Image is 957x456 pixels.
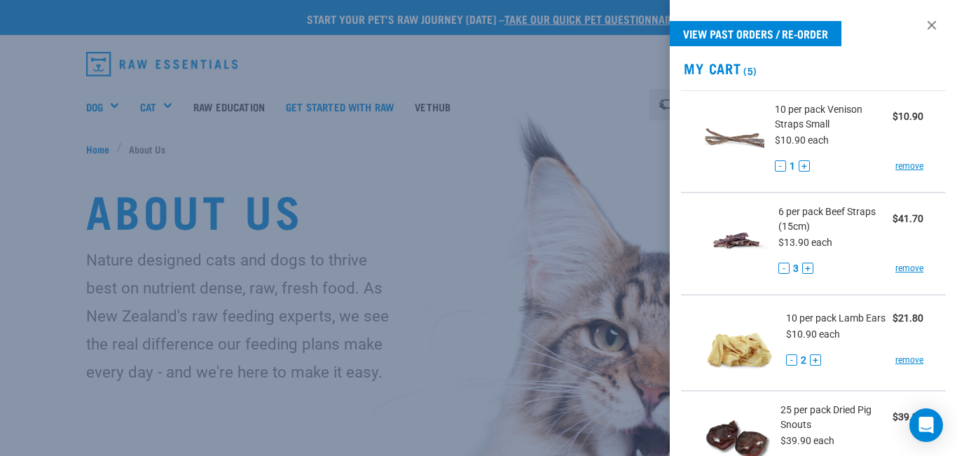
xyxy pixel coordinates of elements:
[786,311,886,326] span: 10 per pack Lamb Ears
[895,160,923,172] a: remove
[799,160,810,172] button: +
[801,353,806,368] span: 2
[895,354,923,366] a: remove
[670,21,841,46] a: View past orders / re-order
[780,403,893,432] span: 25 per pack Dried Pig Snouts
[703,307,776,379] img: Lamb Ears
[775,160,786,172] button: -
[741,68,757,73] span: (5)
[703,102,764,174] img: Venison Straps Small
[703,205,768,277] img: Beef Straps (15cm)
[778,263,790,274] button: -
[786,354,797,366] button: -
[670,60,957,76] h2: My Cart
[780,435,834,446] span: $39.90 each
[778,205,893,234] span: 6 per pack Beef Straps (15cm)
[802,263,813,274] button: +
[893,111,923,122] strong: $10.90
[895,262,923,275] a: remove
[909,408,943,442] div: Open Intercom Messenger
[893,213,923,224] strong: $41.70
[790,159,795,174] span: 1
[810,354,821,366] button: +
[778,237,832,248] span: $13.90 each
[775,102,893,132] span: 10 per pack Venison Straps Small
[893,411,923,422] strong: $39.90
[775,134,829,146] span: $10.90 each
[893,312,923,324] strong: $21.80
[793,261,799,276] span: 3
[786,329,840,340] span: $10.90 each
